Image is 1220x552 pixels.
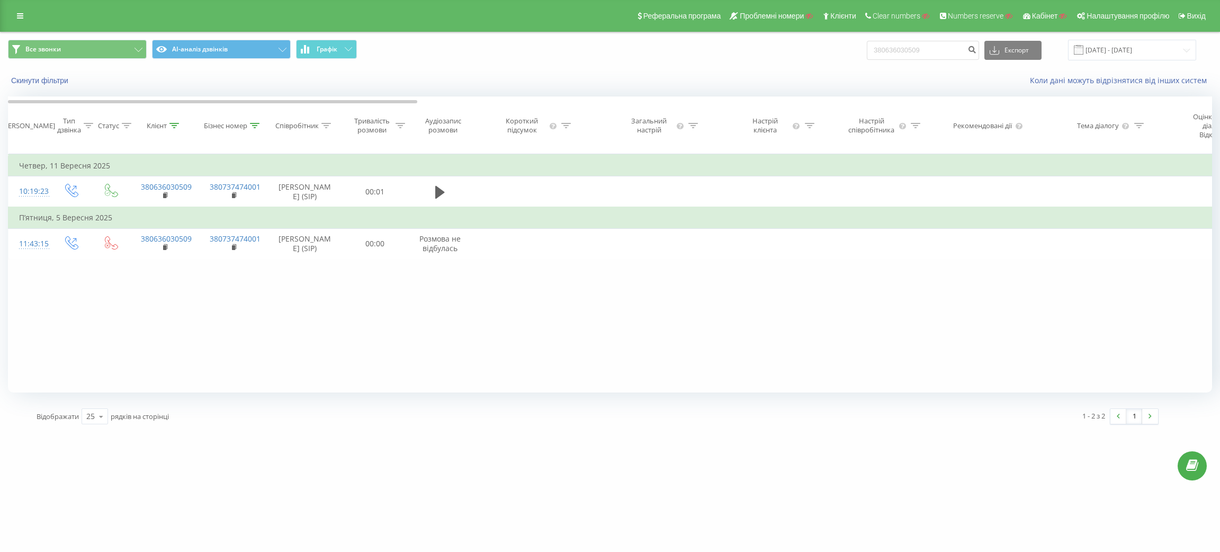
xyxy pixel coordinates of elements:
[296,40,357,59] button: Графік
[419,234,461,253] span: Розмова не відбулась
[1087,12,1169,20] span: Налаштування профілю
[8,76,74,85] button: Скинути фільтри
[210,182,261,192] a: 380737474001
[417,117,469,135] div: Аудіозапис розмови
[846,117,897,135] div: Настрій співробітника
[740,12,804,20] span: Проблемні номери
[19,234,40,254] div: 11:43:15
[948,12,1003,20] span: Numbers reserve
[342,176,408,208] td: 00:01
[57,117,81,135] div: Тип дзвінка
[268,176,342,208] td: [PERSON_NAME] (SIP)
[1082,411,1105,421] div: 1 - 2 з 2
[204,121,247,130] div: Бізнес номер
[19,181,40,202] div: 10:19:23
[740,117,790,135] div: Настрій клієнта
[830,12,856,20] span: Клієнти
[317,46,337,53] span: Графік
[984,41,1042,60] button: Експорт
[268,228,342,259] td: [PERSON_NAME] (SIP)
[867,41,979,60] input: Пошук за номером
[147,121,167,130] div: Клієнт
[98,121,119,130] div: Статус
[8,40,147,59] button: Все звонки
[1030,75,1212,85] a: Коли дані можуть відрізнятися вiд інших систем
[2,121,55,130] div: [PERSON_NAME]
[1032,12,1058,20] span: Кабінет
[624,117,675,135] div: Загальний настрій
[141,182,192,192] a: 380636030509
[141,234,192,244] a: 380636030509
[275,121,319,130] div: Співробітник
[497,117,548,135] div: Короткий підсумок
[1187,12,1206,20] span: Вихід
[210,234,261,244] a: 380737474001
[111,412,169,421] span: рядків на сторінці
[953,121,1012,130] div: Рекомендовані дії
[25,45,61,54] span: Все звонки
[342,228,408,259] td: 00:00
[643,12,721,20] span: Реферальна програма
[37,412,79,421] span: Відображати
[1126,409,1142,424] a: 1
[1077,121,1119,130] div: Тема діалогу
[351,117,393,135] div: Тривалість розмови
[873,12,920,20] span: Clear numbers
[152,40,291,59] button: AI-аналіз дзвінків
[86,411,95,422] div: 25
